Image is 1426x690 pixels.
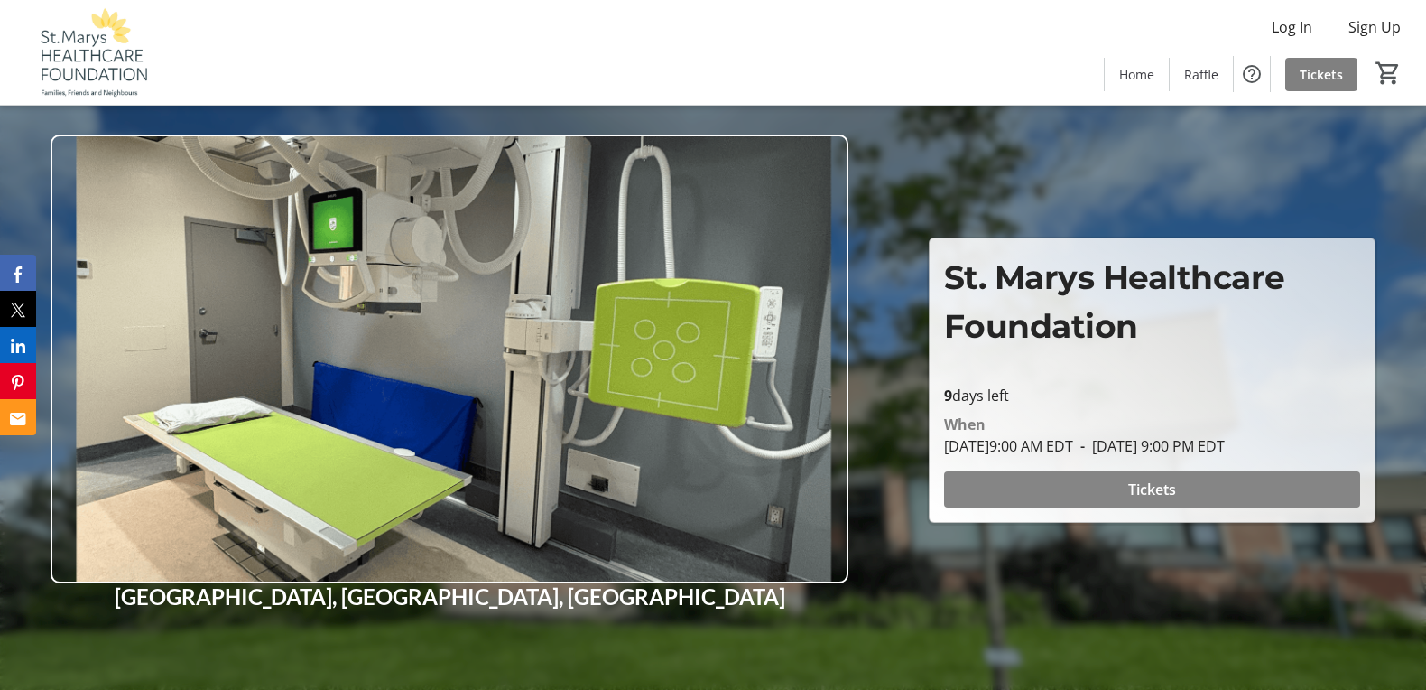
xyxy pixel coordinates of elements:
[944,436,1073,456] span: [DATE] 9:00 AM EDT
[1334,13,1415,42] button: Sign Up
[944,385,1360,406] p: days left
[1073,436,1225,456] span: [DATE] 9:00 PM EDT
[115,583,785,610] strong: [GEOGRAPHIC_DATA], [GEOGRAPHIC_DATA], [GEOGRAPHIC_DATA]
[1073,436,1092,456] span: -
[1348,16,1401,38] span: Sign Up
[944,257,1285,346] span: St. Marys Healthcare Foundation
[1285,58,1357,91] a: Tickets
[1300,65,1343,84] span: Tickets
[1272,16,1312,38] span: Log In
[1128,479,1176,500] span: Tickets
[1170,58,1233,91] a: Raffle
[1372,57,1404,89] button: Cart
[944,471,1360,508] button: Tickets
[1234,56,1270,92] button: Help
[1105,58,1169,91] a: Home
[51,135,848,583] img: Campaign CTA Media Photo
[1257,13,1327,42] button: Log In
[1119,65,1154,84] span: Home
[11,7,171,98] img: St. Marys Healthcare Foundation's Logo
[944,414,986,435] div: When
[944,386,952,406] span: 9
[1184,65,1218,84] span: Raffle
